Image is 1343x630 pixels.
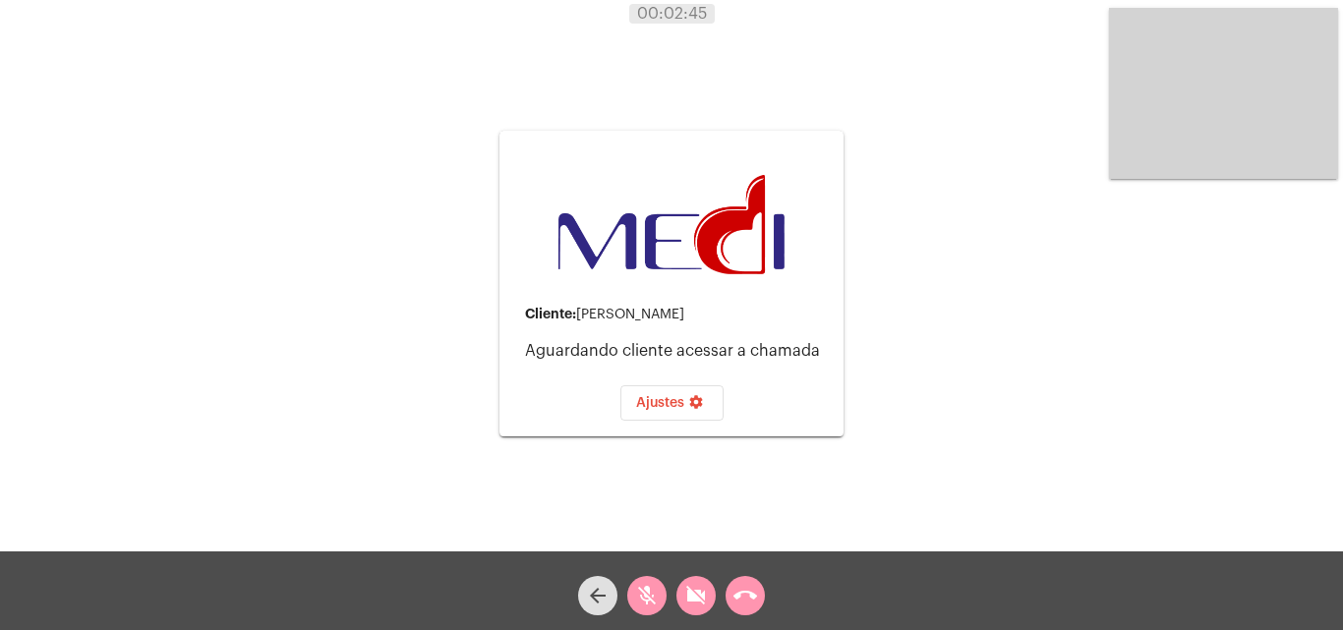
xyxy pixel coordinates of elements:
button: Ajustes [620,385,724,421]
span: Ajustes [636,396,708,410]
mat-icon: videocam_off [684,584,708,607]
mat-icon: arrow_back [586,584,610,607]
strong: Cliente: [525,307,576,320]
mat-icon: call_end [733,584,757,607]
img: d3a1b5fa-500b-b90f-5a1c-719c20e9830b.png [558,175,785,275]
div: [PERSON_NAME] [525,307,828,322]
mat-icon: mic_off [635,584,659,607]
p: Aguardando cliente acessar a chamada [525,342,828,360]
span: 00:02:45 [637,6,707,22]
mat-icon: settings [684,394,708,418]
